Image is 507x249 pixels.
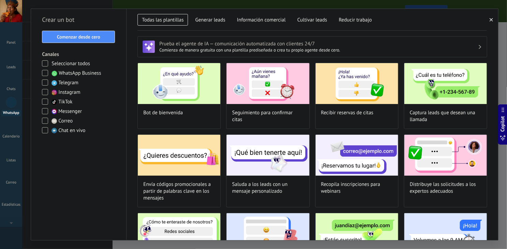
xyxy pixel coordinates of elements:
span: Instagram [58,89,80,96]
h2: Crear un bot [42,14,115,25]
button: Reducir trabajo [334,14,376,26]
img: Recibir reservas de citas [316,63,398,104]
span: Messenger [58,108,82,115]
span: Comienza de manera gratuita con una plantilla prediseñada o crea tu propio agente desde cero. [159,47,478,53]
button: Información comercial [233,14,290,26]
span: Recopila inscripciones para webinars [321,181,393,195]
span: Telegram [58,79,78,86]
span: Comenzar desde cero [57,34,100,39]
span: Saluda a los leads con un mensaje personalizado [232,181,304,195]
span: Seguimiento para confirmar citas [232,109,304,123]
img: Envía códigos promocionales a partir de palabras clave en los mensajes [138,135,220,176]
span: Chat en vivo [58,127,85,134]
span: Correo [58,118,73,124]
div: Panel [1,41,21,45]
button: Comenzar desde cero [42,31,115,43]
span: Generar leads [195,17,225,24]
img: Captura leads que desean una llamada [404,63,487,104]
img: Distribuye las solicitudes a los expertos adecuados [404,135,487,176]
div: Calendario [1,134,21,139]
span: Seleccionar todos [52,60,90,67]
div: Leads [1,65,21,70]
span: Información comercial [237,17,286,24]
img: Seguimiento para confirmar citas [227,63,309,104]
button: Generar leads [191,14,230,26]
button: Todas las plantillas [137,14,188,26]
button: Cultivar leads [293,14,331,26]
span: Captura leads que desean una llamada [410,109,481,123]
span: Envía códigos promocionales a partir de palabras clave en los mensajes [143,181,215,202]
div: Correo [1,180,21,185]
span: WhatsApp Business [59,70,101,77]
span: Recibir reservas de citas [321,109,374,116]
h3: Canales [42,51,115,58]
div: Chats [1,87,21,91]
span: Todas las plantillas [142,17,184,24]
h3: Prueba el agente de IA — comunicación automatizada con clientes 24/7 [159,41,478,47]
span: Reducir trabajo [339,17,372,24]
div: Estadísticas [1,203,21,207]
span: TikTok [58,99,72,105]
span: Bot de bienvenida [143,109,183,116]
div: WhatsApp [1,110,21,116]
img: Bot de bienvenida [138,63,220,104]
img: Saluda a los leads con un mensaje personalizado [227,135,309,176]
div: Listas [1,158,21,163]
span: Copilot [499,116,506,132]
span: Distribuye las solicitudes a los expertos adecuados [410,181,481,195]
img: Recopila inscripciones para webinars [316,135,398,176]
span: Cultivar leads [297,17,327,24]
